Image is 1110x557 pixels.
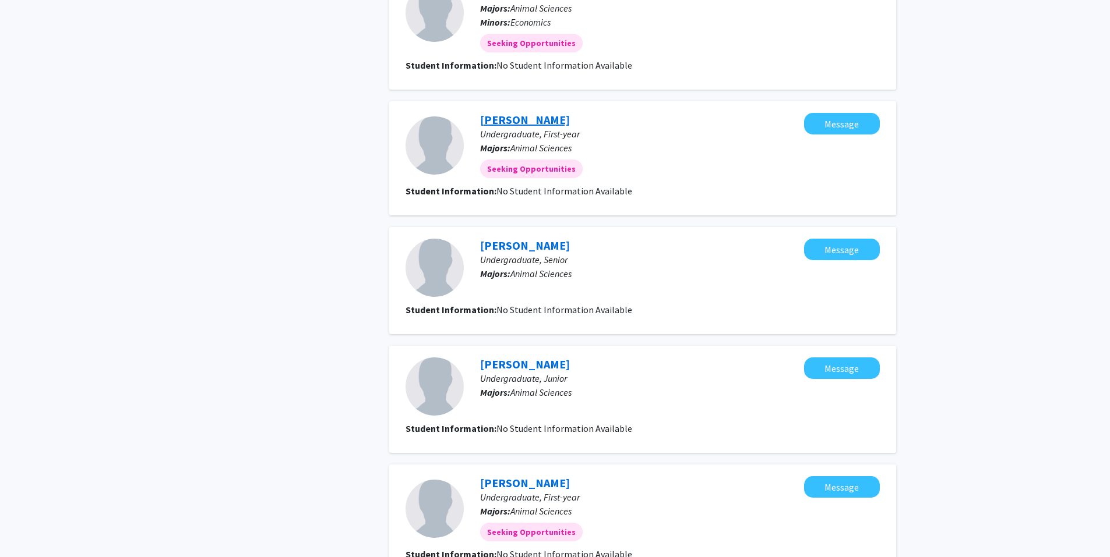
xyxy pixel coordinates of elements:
span: No Student Information Available [496,423,632,434]
b: Majors: [480,268,510,279]
span: Undergraduate, Senior [480,254,568,265]
a: [PERSON_NAME] [480,357,570,371]
b: Student Information: [406,304,496,315]
mat-chip: Seeking Opportunities [480,159,583,178]
button: Message Veronica Ventura [804,476,880,498]
span: Undergraduate, Junior [480,372,567,384]
span: Animal Sciences [510,386,572,398]
a: [PERSON_NAME] [480,476,570,490]
b: Student Information: [406,185,496,197]
span: Undergraduate, First-year [480,491,580,503]
b: Student Information: [406,59,496,71]
b: Minors: [480,16,510,28]
b: Majors: [480,2,510,14]
b: Majors: [480,386,510,398]
span: Economics [510,16,551,28]
b: Student Information: [406,423,496,434]
iframe: Chat [9,505,50,548]
span: No Student Information Available [496,59,632,71]
a: [PERSON_NAME] [480,112,570,127]
span: Animal Sciences [510,142,572,154]
button: Message Jihae Bae [804,357,880,379]
mat-chip: Seeking Opportunities [480,34,583,52]
button: Message Lucy Moyer [804,113,880,134]
b: Majors: [480,142,510,154]
span: Undergraduate, First-year [480,128,580,140]
span: No Student Information Available [496,185,632,197]
span: Animal Sciences [510,2,572,14]
b: Majors: [480,505,510,517]
span: Animal Sciences [510,268,572,279]
button: Message Zachary Babasa [804,239,880,260]
span: Animal Sciences [510,505,572,517]
span: No Student Information Available [496,304,632,315]
a: [PERSON_NAME] [480,238,570,253]
mat-chip: Seeking Opportunities [480,523,583,541]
